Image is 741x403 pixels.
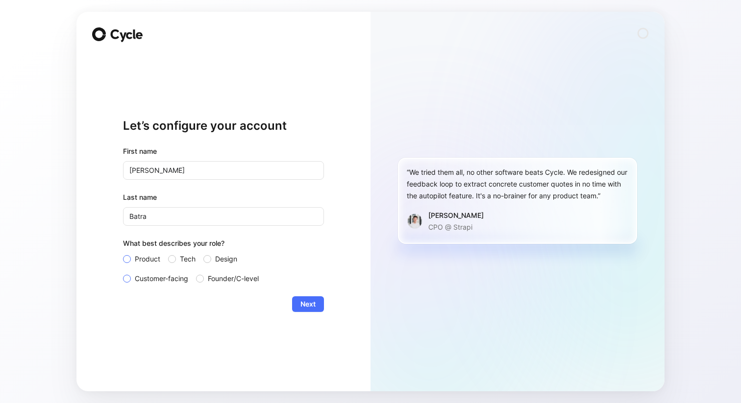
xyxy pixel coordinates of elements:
span: Tech [180,253,196,265]
span: Design [215,253,237,265]
span: Founder/C-level [208,273,259,284]
span: Customer-facing [135,273,188,284]
input: John [123,161,324,180]
span: Product [135,253,160,265]
div: What best describes your role? [123,237,324,253]
div: First name [123,145,324,157]
input: Doe [123,207,324,226]
p: CPO @ Strapi [428,221,484,233]
div: “We tried them all, no other software beats Cycle. We redesigned our feedback loop to extract con... [407,166,628,202]
span: Next [300,298,316,310]
label: Last name [123,191,324,203]
button: Next [292,296,324,312]
h1: Let’s configure your account [123,118,324,134]
div: [PERSON_NAME] [428,210,484,221]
